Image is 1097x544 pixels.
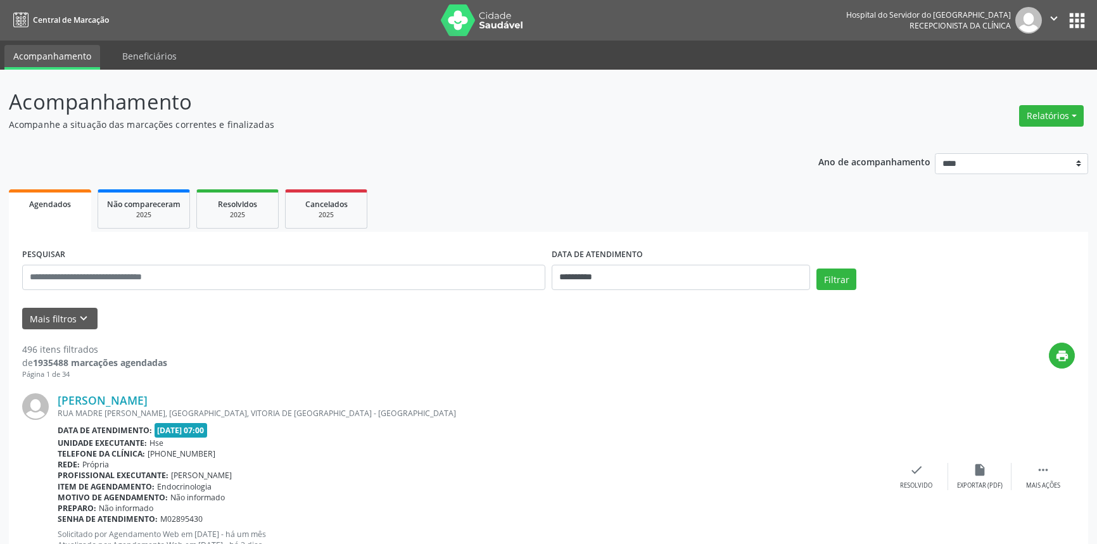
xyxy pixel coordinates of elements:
[58,425,152,436] b: Data de atendimento:
[58,408,885,419] div: RUA MADRE [PERSON_NAME], [GEOGRAPHIC_DATA], VITORIA DE [GEOGRAPHIC_DATA] - [GEOGRAPHIC_DATA]
[910,463,923,477] i: check
[22,356,167,369] div: de
[1047,11,1061,25] i: 
[1042,7,1066,34] button: 
[99,503,153,514] span: Não informado
[1015,7,1042,34] img: img
[816,269,856,290] button: Filtrar
[160,514,203,524] span: M02895430
[9,86,764,118] p: Acompanhamento
[1055,349,1069,363] i: print
[33,357,167,369] strong: 1935488 marcações agendadas
[58,459,80,470] b: Rede:
[957,481,1003,490] div: Exportar (PDF)
[58,393,148,407] a: [PERSON_NAME]
[29,199,71,210] span: Agendados
[973,463,987,477] i: insert_drive_file
[58,492,168,503] b: Motivo de agendamento:
[1049,343,1075,369] button: print
[1019,105,1084,127] button: Relatórios
[818,153,930,169] p: Ano de acompanhamento
[910,20,1011,31] span: Recepcionista da clínica
[58,514,158,524] b: Senha de atendimento:
[149,438,163,448] span: Hse
[1036,463,1050,477] i: 
[170,492,225,503] span: Não informado
[82,459,109,470] span: Própria
[113,45,186,67] a: Beneficiários
[157,481,212,492] span: Endocrinologia
[552,245,643,265] label: DATA DE ATENDIMENTO
[22,369,167,380] div: Página 1 de 34
[295,210,358,220] div: 2025
[900,481,932,490] div: Resolvido
[58,448,145,459] b: Telefone da clínica:
[107,199,181,210] span: Não compareceram
[206,210,269,220] div: 2025
[22,245,65,265] label: PESQUISAR
[9,118,764,131] p: Acompanhe a situação das marcações correntes e finalizadas
[22,308,98,330] button: Mais filtroskeyboard_arrow_down
[1066,9,1088,32] button: apps
[58,438,147,448] b: Unidade executante:
[155,423,208,438] span: [DATE] 07:00
[846,9,1011,20] div: Hospital do Servidor do [GEOGRAPHIC_DATA]
[171,470,232,481] span: [PERSON_NAME]
[22,343,167,356] div: 496 itens filtrados
[58,470,168,481] b: Profissional executante:
[218,199,257,210] span: Resolvidos
[22,393,49,420] img: img
[58,481,155,492] b: Item de agendamento:
[77,312,91,326] i: keyboard_arrow_down
[1026,481,1060,490] div: Mais ações
[107,210,181,220] div: 2025
[305,199,348,210] span: Cancelados
[58,503,96,514] b: Preparo:
[9,9,109,30] a: Central de Marcação
[33,15,109,25] span: Central de Marcação
[4,45,100,70] a: Acompanhamento
[148,448,215,459] span: [PHONE_NUMBER]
